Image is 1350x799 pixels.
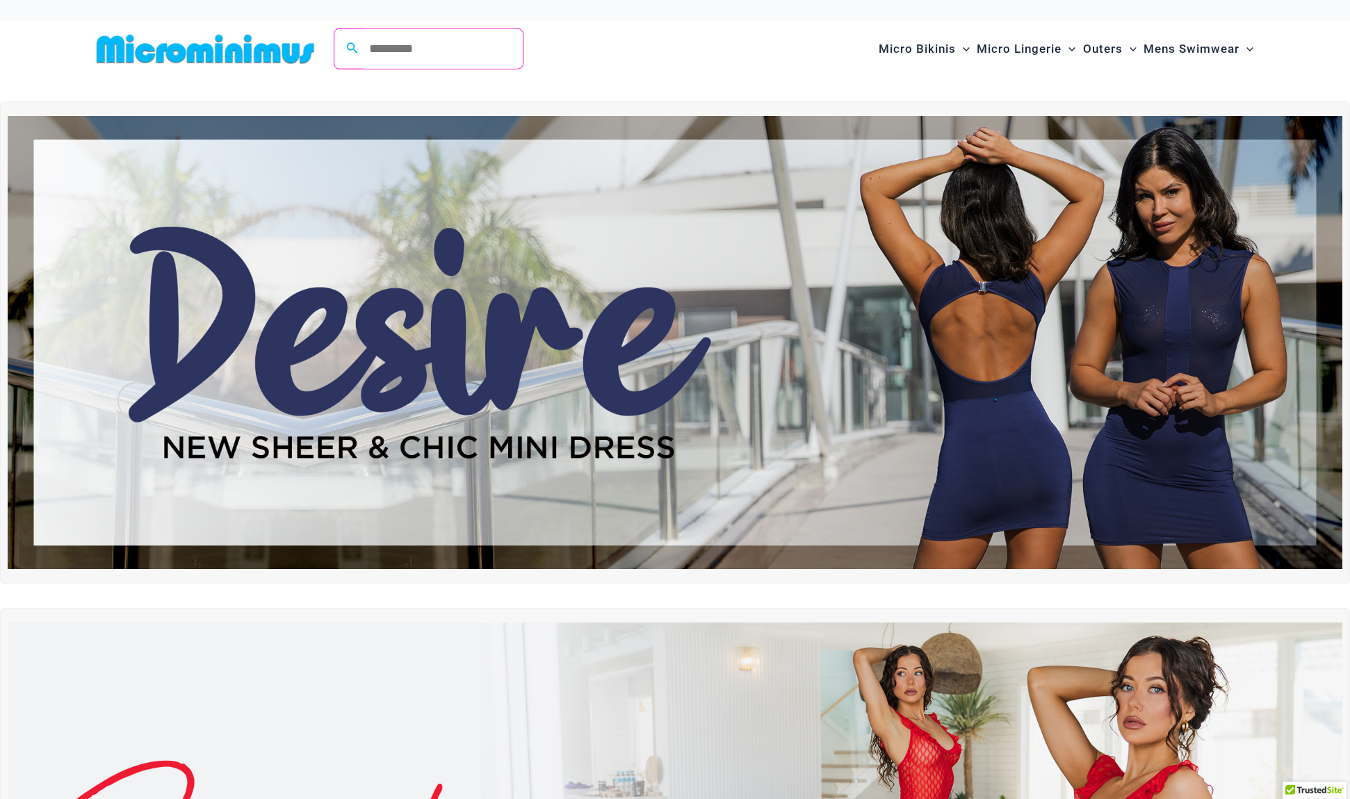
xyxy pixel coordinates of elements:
[1140,28,1257,70] a: Mens SwimwearMenu ToggleMenu Toggle
[346,40,359,58] a: Search icon link
[91,33,320,65] img: MM SHOP LOGO FLAT
[977,31,1062,67] span: Micro Lingerie
[1144,31,1239,67] span: Mens Swimwear
[1062,31,1075,67] span: Menu Toggle
[1083,31,1123,67] span: Outers
[873,26,1259,72] nav: Site Navigation
[1123,31,1137,67] span: Menu Toggle
[875,28,973,70] a: Micro BikinisMenu ToggleMenu Toggle
[1080,28,1140,70] a: OutersMenu ToggleMenu Toggle
[973,28,1079,70] a: Micro LingerieMenu ToggleMenu Toggle
[879,31,956,67] span: Micro Bikinis
[1239,31,1253,67] span: Menu Toggle
[359,29,523,69] input: Search Submit
[8,116,1342,570] img: Desire me Navy Dress
[956,31,970,67] span: Menu Toggle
